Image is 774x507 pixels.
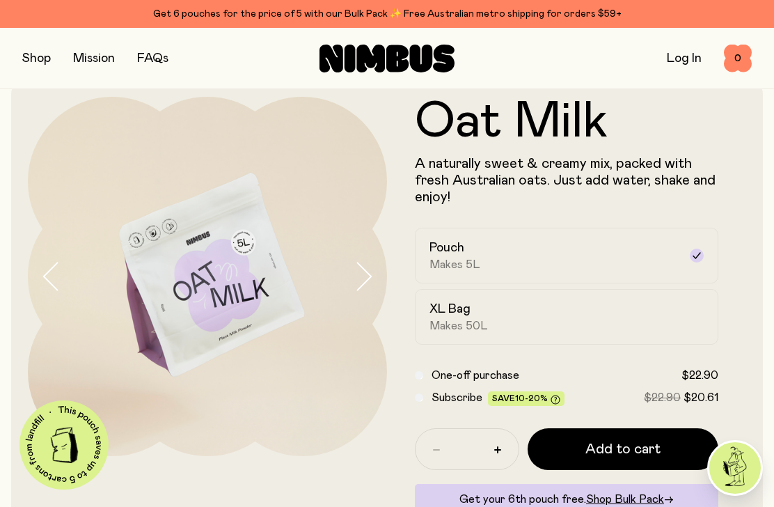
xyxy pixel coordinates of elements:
h1: Oat Milk [415,97,718,147]
span: $20.61 [684,392,718,403]
img: agent [709,442,761,494]
span: Subscribe [432,392,482,403]
h2: XL Bag [429,301,471,318]
span: Makes 50L [429,319,488,333]
a: Shop Bulk Pack→ [586,494,674,505]
div: Get 6 pouches for the price of 5 with our Bulk Pack ✨ Free Australian metro shipping for orders $59+ [22,6,752,22]
button: 0 [724,45,752,72]
span: 10-20% [515,394,548,403]
p: A naturally sweet & creamy mix, packed with fresh Australian oats. Just add water, shake and enjoy! [415,155,718,205]
a: Log In [667,52,702,65]
span: $22.90 [681,370,718,381]
span: Add to cart [585,439,661,459]
span: $22.90 [644,392,681,403]
a: FAQs [137,52,168,65]
span: One-off purchase [432,370,519,381]
span: Shop Bulk Pack [586,494,664,505]
button: Add to cart [528,428,718,470]
h2: Pouch [429,240,464,256]
span: Save [492,394,560,405]
a: Mission [73,52,115,65]
span: Makes 5L [429,258,480,272]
